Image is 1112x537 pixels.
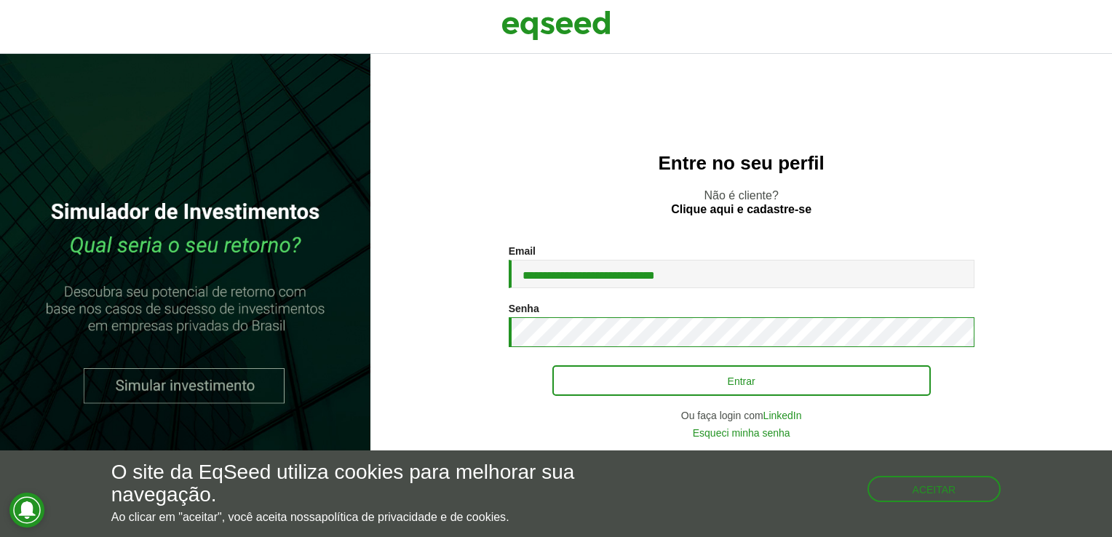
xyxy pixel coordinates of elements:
a: Esqueci minha senha [693,428,790,438]
a: política de privacidade e de cookies [322,512,507,523]
h2: Entre no seu perfil [400,153,1083,174]
p: Ao clicar em "aceitar", você aceita nossa . [111,510,645,524]
button: Aceitar [867,476,1001,502]
img: EqSeed Logo [501,7,611,44]
button: Entrar [552,365,931,396]
label: Email [509,246,536,256]
h5: O site da EqSeed utiliza cookies para melhorar sua navegação. [111,461,645,506]
label: Senha [509,303,539,314]
p: Não é cliente? [400,188,1083,216]
div: Ou faça login com [509,410,974,421]
a: Clique aqui e cadastre-se [671,204,811,215]
a: LinkedIn [763,410,802,421]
